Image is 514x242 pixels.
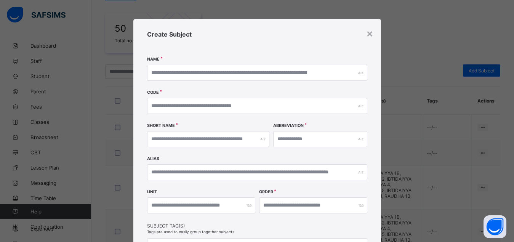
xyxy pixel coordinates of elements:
label: Code [147,90,159,95]
span: Tags are used to easily group together subjects [147,229,234,234]
label: Alias [147,156,159,161]
label: Order [259,189,273,194]
label: Abbreviation [273,123,304,128]
div: × [366,27,373,40]
button: Open asap [484,215,506,238]
span: Create Subject [147,30,192,38]
label: Short Name [147,123,175,128]
span: Subject Tag(s) [147,223,367,229]
label: Name [147,57,160,62]
label: Unit [147,189,157,194]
